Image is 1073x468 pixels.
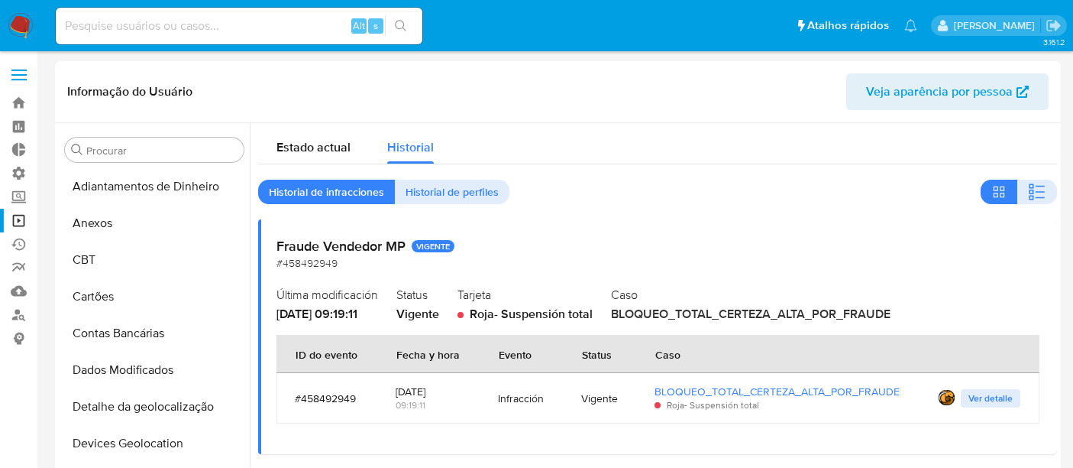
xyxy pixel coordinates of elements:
[59,205,250,242] button: Anexos
[56,16,422,36] input: Pesquise usuários ou casos...
[59,352,250,388] button: Dados Modificados
[846,73,1049,110] button: Veja aparência por pessoa
[59,388,250,425] button: Detalhe da geolocalização
[954,18,1040,33] p: alexandra.macedo@mercadolivre.com
[59,242,250,278] button: CBT
[86,144,238,158] input: Procurar
[59,425,250,462] button: Devices Geolocation
[373,18,378,33] span: s
[866,73,1013,110] span: Veja aparência por pessoa
[904,19,917,32] a: Notificações
[71,144,83,156] button: Procurar
[67,84,192,99] h1: Informação do Usuário
[59,315,250,352] button: Contas Bancárias
[59,278,250,315] button: Cartões
[353,18,365,33] span: Alt
[59,168,250,205] button: Adiantamentos de Dinheiro
[807,18,889,34] span: Atalhos rápidos
[385,15,416,37] button: search-icon
[1046,18,1062,34] a: Sair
